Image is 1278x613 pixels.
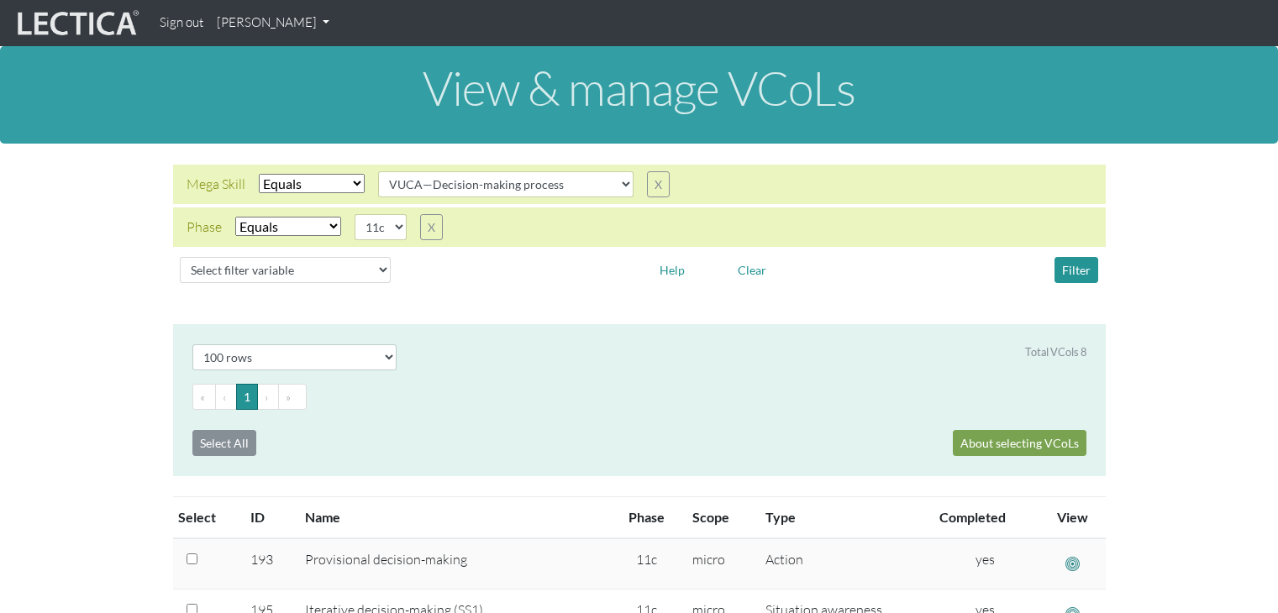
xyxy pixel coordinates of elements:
button: Filter [1054,257,1098,283]
td: 11c [611,538,682,589]
th: View [1040,496,1106,538]
button: X [420,214,443,240]
th: Phase [611,496,682,538]
a: Help [652,259,692,275]
th: Type [755,496,930,538]
td: Action [755,538,930,589]
td: 193 [240,538,295,589]
button: Clear [730,257,774,283]
td: micro [682,538,755,589]
div: Phase [187,217,222,237]
button: X [647,171,670,197]
th: Select [173,496,240,538]
a: About selecting VCoLs [953,430,1086,456]
th: Completed [929,496,1039,538]
th: Scope [682,496,755,538]
button: Help [652,257,692,283]
h1: View & manage VCoLs [13,62,1265,114]
div: Total VCols 8 [1025,344,1086,360]
div: Mega Skill [187,174,245,194]
td: yes [929,538,1039,589]
th: ID [240,496,295,538]
th: Name [295,496,611,538]
button: Go to page 1 [236,384,258,410]
a: Sign out [153,7,210,39]
img: lecticalive [13,8,139,39]
td: Provisional decision-making [295,538,611,589]
a: Select All [192,430,256,456]
a: [PERSON_NAME] [210,7,336,39]
ul: Pagination [192,384,1086,410]
span: See vcol [1065,555,1080,573]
